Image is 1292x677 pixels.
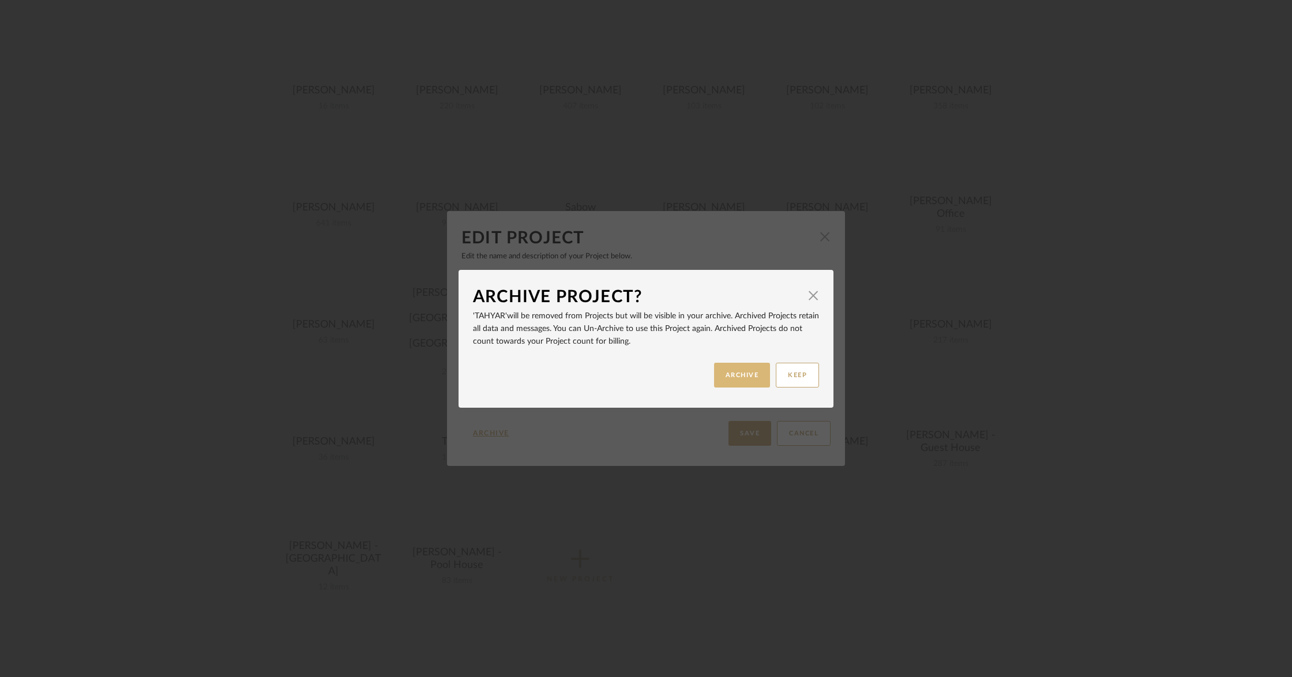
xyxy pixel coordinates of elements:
[473,310,819,348] p: will be removed from Projects but will be visible in your archive. Archived Projects retain all d...
[473,284,802,310] div: Archive Project?
[473,284,819,310] dialog-header: Archive Project?
[776,363,819,388] button: KEEP
[802,284,825,307] button: Close
[714,363,771,388] button: ARCHIVE
[473,312,507,320] span: 'Tahyar'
